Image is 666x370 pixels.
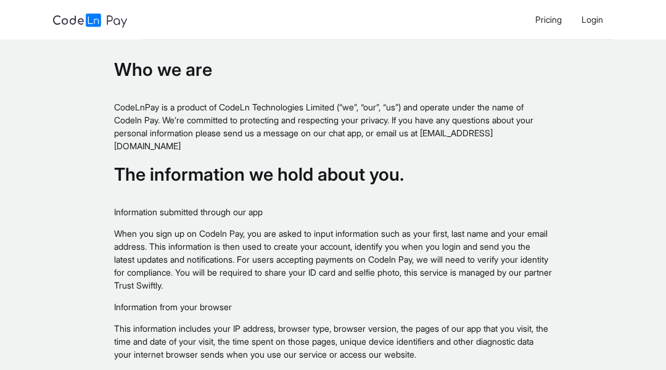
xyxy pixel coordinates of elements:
[114,205,553,218] p: Information submitted through our app
[114,56,553,83] p: Who we are
[582,14,603,25] span: Login
[53,14,127,28] img: logo
[114,322,553,361] p: This information includes your IP address, browser type, browser version, the pages of our app th...
[114,227,553,292] p: When you sign up on Codeln Pay, you are asked to input information such as your first, last name ...
[114,161,553,187] p: The information we hold about you.
[535,14,562,25] span: Pricing
[114,101,553,152] p: CodeLnPay is a product of CodeLn Technologies Limited (“we”, “our”, “us”) and operate under the n...
[114,300,553,313] p: Information from your browser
